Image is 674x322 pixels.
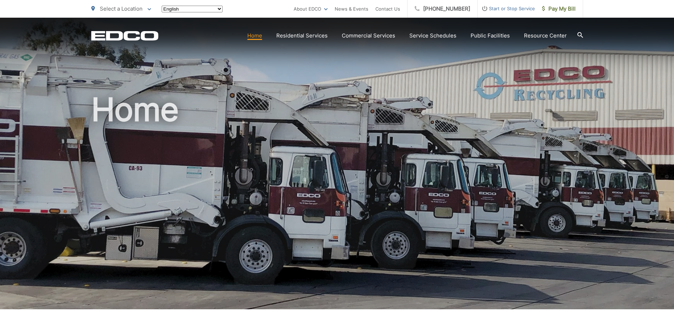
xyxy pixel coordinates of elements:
[247,31,262,40] a: Home
[276,31,328,40] a: Residential Services
[342,31,395,40] a: Commercial Services
[542,5,576,13] span: Pay My Bill
[409,31,456,40] a: Service Schedules
[100,5,143,12] span: Select a Location
[375,5,400,13] a: Contact Us
[162,6,223,12] select: Select a language
[471,31,510,40] a: Public Facilities
[294,5,328,13] a: About EDCO
[524,31,567,40] a: Resource Center
[335,5,368,13] a: News & Events
[91,31,159,41] a: EDCD logo. Return to the homepage.
[91,92,583,316] h1: Home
